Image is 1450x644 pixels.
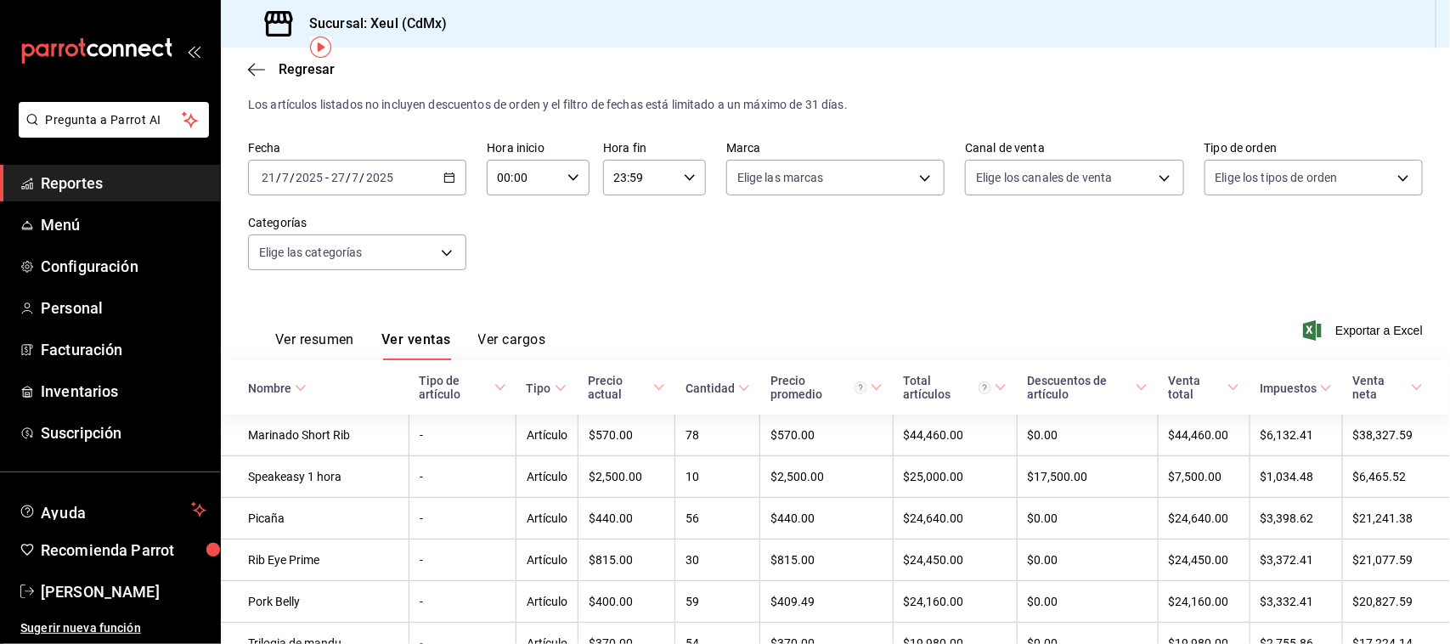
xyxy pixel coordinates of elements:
[1250,539,1342,581] td: $3,372.41
[1250,456,1342,498] td: $1,034.48
[893,498,1017,539] td: $24,640.00
[760,415,893,456] td: $570.00
[1017,498,1158,539] td: $0.00
[41,255,206,278] span: Configuración
[1017,456,1158,498] td: $17,500.00
[578,498,675,539] td: $440.00
[976,169,1112,186] span: Elige los canales de venta
[20,619,206,637] span: Sugerir nueva función
[41,380,206,403] span: Inventarios
[46,111,183,129] span: Pregunta a Parrot AI
[1027,374,1148,401] span: Descuentos de artículo
[478,331,546,360] button: Ver cargos
[409,581,516,623] td: -
[1158,498,1250,539] td: $24,640.00
[893,581,1017,623] td: $24,160.00
[419,374,490,401] div: Tipo de artículo
[1158,539,1250,581] td: $24,450.00
[19,102,209,138] button: Pregunta a Parrot AI
[221,498,409,539] td: Picaña
[248,217,466,229] label: Categorías
[248,143,466,155] label: Fecha
[1342,415,1450,456] td: $38,327.59
[516,539,578,581] td: Artículo
[409,456,516,498] td: -
[325,171,329,184] span: -
[275,331,354,360] button: Ver resumen
[41,213,206,236] span: Menú
[1306,320,1423,341] button: Exportar a Excel
[675,415,760,456] td: 78
[12,123,209,141] a: Pregunta a Parrot AI
[221,539,409,581] td: Rib Eye Prime
[855,381,867,394] svg: Precio promedio = Total artículos / cantidad
[1250,498,1342,539] td: $3,398.62
[1168,374,1224,401] div: Venta total
[1260,381,1332,395] span: Impuestos
[686,381,750,395] span: Cantidad
[893,539,1017,581] td: $24,450.00
[979,381,991,394] svg: El total artículos considera cambios de precios en los artículos así como costos adicionales por ...
[360,171,365,184] span: /
[310,37,331,58] img: Tooltip marker
[1158,581,1250,623] td: $24,160.00
[248,381,307,395] span: Nombre
[578,581,675,623] td: $400.00
[1158,415,1250,456] td: $44,460.00
[527,381,551,395] div: Tipo
[276,171,281,184] span: /
[1168,374,1239,401] span: Venta total
[41,539,206,562] span: Recomienda Parrot
[726,143,945,155] label: Marca
[516,498,578,539] td: Artículo
[275,331,545,360] div: navigation tabs
[516,581,578,623] td: Artículo
[41,580,206,603] span: [PERSON_NAME]
[261,171,276,184] input: --
[1017,581,1158,623] td: $0.00
[686,381,735,395] div: Cantidad
[903,374,1007,401] span: Total artículos
[1342,498,1450,539] td: $21,241.38
[290,171,295,184] span: /
[675,539,760,581] td: 30
[589,374,665,401] span: Precio actual
[221,456,409,498] td: Speakeasy 1 hora
[41,500,184,520] span: Ayuda
[248,61,335,77] button: Regresar
[352,171,360,184] input: --
[281,171,290,184] input: --
[1158,456,1250,498] td: $7,500.00
[1352,374,1423,401] span: Venta neta
[409,415,516,456] td: -
[903,374,991,401] div: Total artículos
[365,171,394,184] input: ----
[1342,539,1450,581] td: $21,077.59
[527,381,567,395] span: Tipo
[760,581,893,623] td: $409.49
[41,172,206,195] span: Reportes
[296,14,448,34] h3: Sucursal: Xeul (CdMx)
[675,498,760,539] td: 56
[1027,374,1132,401] div: Descuentos de artículo
[578,456,675,498] td: $2,500.00
[1342,456,1450,498] td: $6,465.52
[965,143,1183,155] label: Canal de venta
[1250,415,1342,456] td: $6,132.41
[516,456,578,498] td: Artículo
[295,171,324,184] input: ----
[41,297,206,319] span: Personal
[578,539,675,581] td: $815.00
[760,498,893,539] td: $440.00
[893,415,1017,456] td: $44,460.00
[578,415,675,456] td: $570.00
[248,96,1423,114] div: Los artículos listados no incluyen descuentos de orden y el filtro de fechas está limitado a un m...
[675,456,760,498] td: 10
[760,456,893,498] td: $2,500.00
[1250,581,1342,623] td: $3,332.41
[248,381,291,395] div: Nombre
[1342,581,1450,623] td: $20,827.59
[419,374,505,401] span: Tipo de artículo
